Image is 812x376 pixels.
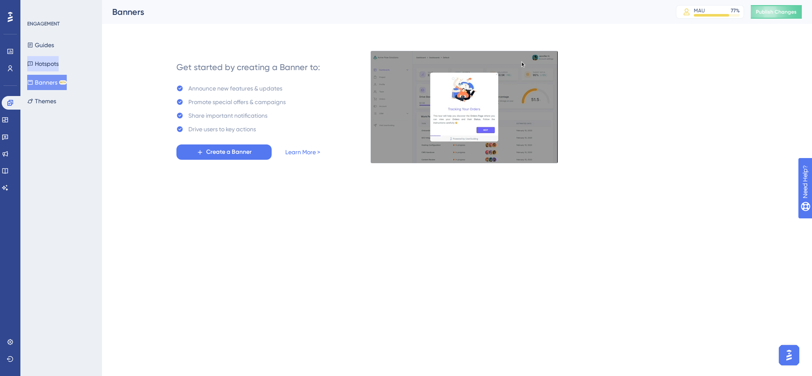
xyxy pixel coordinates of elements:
[285,147,320,157] a: Learn More >
[27,56,59,71] button: Hotspots
[176,144,272,160] button: Create a Banner
[188,110,267,121] div: Share important notifications
[776,342,802,368] iframe: UserGuiding AI Assistant Launcher
[370,51,558,164] img: 529d90adb73e879a594bca603b874522.gif
[694,7,705,14] div: MAU
[756,8,797,15] span: Publish Changes
[188,124,256,134] div: Drive users to key actions
[112,6,655,18] div: Banners
[188,83,282,93] div: Announce new features & updates
[751,5,802,19] button: Publish Changes
[27,20,60,27] div: ENGAGEMENT
[206,147,252,157] span: Create a Banner
[59,80,67,85] div: BETA
[27,93,56,109] button: Themes
[20,2,53,12] span: Need Help?
[27,37,54,53] button: Guides
[27,75,67,90] button: BannersBETA
[176,61,320,73] div: Get started by creating a Banner to:
[731,7,740,14] div: 77 %
[188,97,286,107] div: Promote special offers & campaigns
